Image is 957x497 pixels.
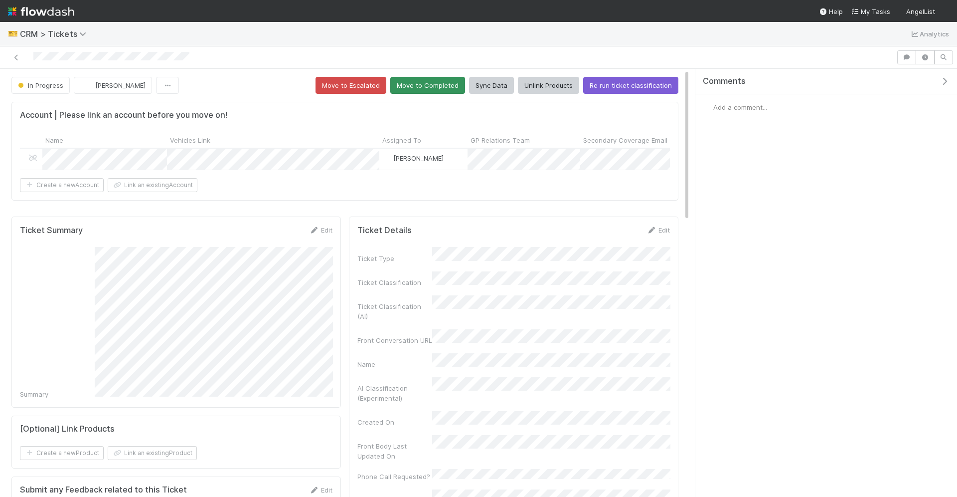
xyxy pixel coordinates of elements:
div: Phone Call Requested? [357,472,432,482]
button: Re run ticket classification [583,77,678,94]
img: logo-inverted-e16ddd16eac7371096b0.svg [8,3,74,20]
div: Ticket Type [357,253,432,263]
div: Summary [20,389,95,399]
button: Move to Escalated [316,77,386,94]
span: GP Relations Team [471,135,530,145]
span: [PERSON_NAME] [95,81,146,89]
div: Created On [357,417,432,427]
span: Add a comment... [713,103,767,111]
a: Edit [309,226,332,234]
h5: [Optional] Link Products [20,424,115,434]
button: Link an existingProduct [108,446,197,460]
img: avatar_c597f508-4d28-4c7c-92e0-bd2d0d338f8e.png [939,7,949,17]
span: Name [45,135,63,145]
h5: Ticket Details [357,226,412,236]
h5: Ticket Summary [20,226,83,236]
a: Analytics [910,28,949,40]
a: Edit [646,226,670,234]
img: avatar_c597f508-4d28-4c7c-92e0-bd2d0d338f8e.png [82,80,92,90]
button: [PERSON_NAME] [74,77,152,94]
span: My Tasks [851,7,890,15]
h5: Submit any Feedback related to this Ticket [20,485,187,495]
div: Ticket Classification [357,277,432,287]
span: AngelList [906,7,935,15]
div: Front Body Last Updated On [357,441,432,461]
span: 🎫 [8,29,18,38]
span: Comments [703,76,746,86]
button: Sync Data [469,77,514,94]
div: Help [819,6,843,16]
div: Ticket Classification (AI) [357,301,432,321]
span: CRM > Tickets [20,29,91,39]
div: Front Conversation URL [357,335,432,345]
div: [PERSON_NAME] [383,153,444,163]
div: Name [357,359,432,369]
div: AI Classification (Experimental) [357,383,432,403]
img: avatar_c597f508-4d28-4c7c-92e0-bd2d0d338f8e.png [703,102,713,112]
span: Secondary Coverage Email [583,135,667,145]
button: Link an existingAccount [108,178,197,192]
button: Create a newAccount [20,178,104,192]
span: In Progress [16,81,63,89]
span: Vehicles Link [170,135,210,145]
button: In Progress [11,77,70,94]
button: Unlink Products [518,77,579,94]
span: Assigned To [382,135,421,145]
h5: Account | Please link an account before you move on! [20,110,227,120]
button: Create a newProduct [20,446,104,460]
a: My Tasks [851,6,890,16]
span: [PERSON_NAME] [393,154,444,162]
button: Move to Completed [390,77,465,94]
a: Edit [309,486,332,494]
img: avatar_c597f508-4d28-4c7c-92e0-bd2d0d338f8e.png [384,154,392,162]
